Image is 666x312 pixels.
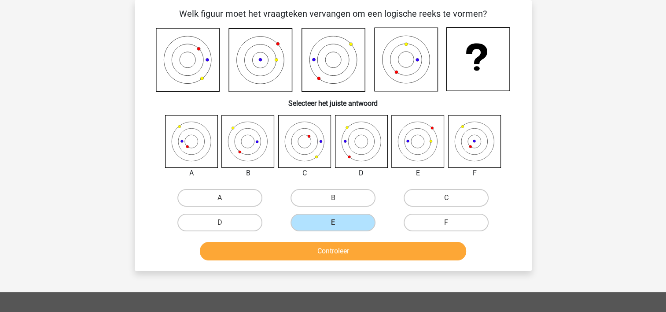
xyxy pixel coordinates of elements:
[200,242,466,260] button: Controleer
[385,168,451,178] div: E
[149,92,518,108] h6: Selecteer het juiste antwoord
[442,168,508,178] div: F
[158,168,225,178] div: A
[404,189,489,207] label: C
[149,7,518,20] p: Welk figuur moet het vraagteken vervangen om een logische reeks te vormen?
[177,214,262,231] label: D
[291,214,375,231] label: E
[215,168,281,178] div: B
[177,189,262,207] label: A
[328,168,395,178] div: D
[272,168,338,178] div: C
[291,189,375,207] label: B
[404,214,489,231] label: F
